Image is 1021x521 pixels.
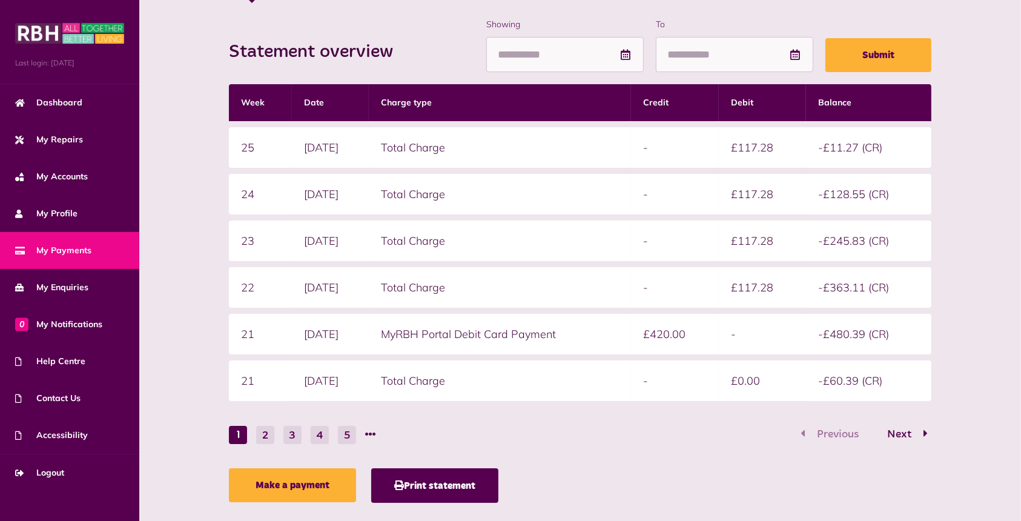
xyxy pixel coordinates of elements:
[719,174,807,214] td: £117.28
[719,84,807,121] th: Debit
[338,426,356,444] button: Go to page 5
[229,360,292,401] td: 21
[15,21,124,45] img: MyRBH
[631,84,719,121] th: Credit
[292,314,369,354] td: [DATE]
[369,314,631,354] td: MyRBH Portal Debit Card Payment
[369,360,631,401] td: Total Charge
[15,317,28,331] span: 0
[256,426,274,444] button: Go to page 2
[292,267,369,308] td: [DATE]
[369,267,631,308] td: Total Charge
[15,281,88,294] span: My Enquiries
[15,318,102,331] span: My Notifications
[15,392,81,405] span: Contact Us
[15,133,83,146] span: My Repairs
[229,41,405,63] h2: Statement overview
[229,267,292,308] td: 22
[656,18,813,31] label: To
[229,84,292,121] th: Week
[825,38,931,72] button: Submit
[486,18,644,31] label: Showing
[15,355,85,368] span: Help Centre
[878,429,920,440] span: Next
[15,58,124,68] span: Last login: [DATE]
[229,314,292,354] td: 21
[15,466,64,479] span: Logout
[806,314,931,354] td: -£480.39 (CR)
[292,127,369,168] td: [DATE]
[369,221,631,261] td: Total Charge
[371,468,498,503] button: Print statement
[806,127,931,168] td: -£11.27 (CR)
[15,207,78,220] span: My Profile
[283,426,302,444] button: Go to page 3
[631,314,719,354] td: £420.00
[719,360,807,401] td: £0.00
[15,170,88,183] span: My Accounts
[874,426,931,443] button: Go to page 2
[631,127,719,168] td: -
[15,244,91,257] span: My Payments
[229,127,292,168] td: 25
[15,429,88,442] span: Accessibility
[631,174,719,214] td: -
[806,221,931,261] td: -£245.83 (CR)
[806,84,931,121] th: Balance
[311,426,329,444] button: Go to page 4
[369,174,631,214] td: Total Charge
[292,221,369,261] td: [DATE]
[369,84,631,121] th: Charge type
[806,360,931,401] td: -£60.39 (CR)
[292,360,369,401] td: [DATE]
[292,174,369,214] td: [DATE]
[719,221,807,261] td: £117.28
[229,221,292,261] td: 23
[229,174,292,214] td: 24
[15,96,82,109] span: Dashboard
[806,174,931,214] td: -£128.55 (CR)
[719,267,807,308] td: £117.28
[631,267,719,308] td: -
[631,360,719,401] td: -
[631,221,719,261] td: -
[719,127,807,168] td: £117.28
[369,127,631,168] td: Total Charge
[719,314,807,354] td: -
[292,84,369,121] th: Date
[229,468,356,502] a: Make a payment
[806,267,931,308] td: -£363.11 (CR)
